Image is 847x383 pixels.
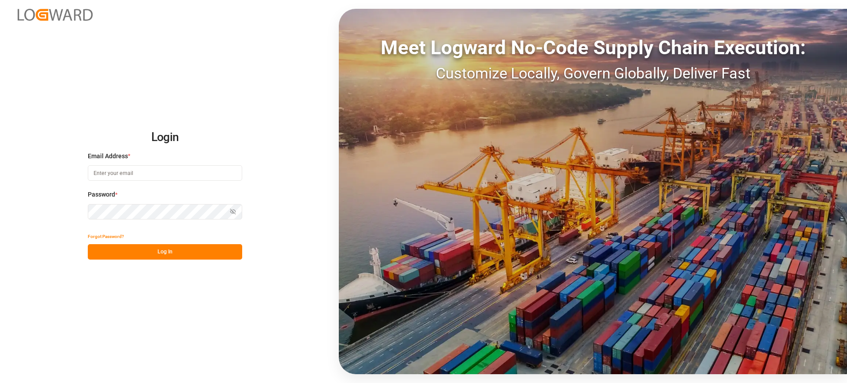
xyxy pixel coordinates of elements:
span: Email Address [88,152,128,161]
span: Password [88,190,115,199]
img: Logward_new_orange.png [18,9,93,21]
div: Customize Locally, Govern Globally, Deliver Fast [339,62,847,85]
div: Meet Logward No-Code Supply Chain Execution: [339,33,847,62]
button: Forgot Password? [88,229,124,244]
input: Enter your email [88,165,242,181]
h2: Login [88,123,242,152]
button: Log In [88,244,242,260]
